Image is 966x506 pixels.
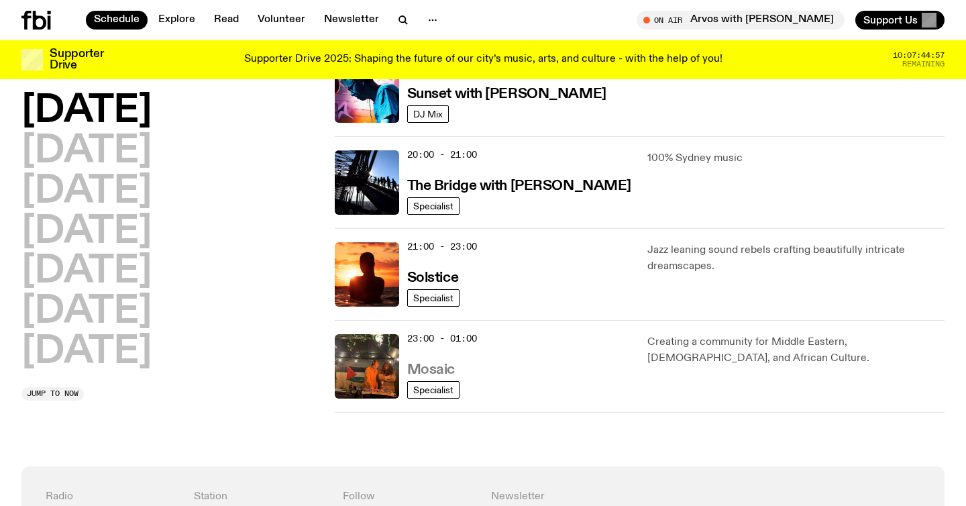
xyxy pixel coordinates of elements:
button: [DATE] [21,93,152,130]
h3: Supporter Drive [50,48,103,71]
h3: Sunset with [PERSON_NAME] [407,87,606,101]
button: [DATE] [21,293,152,331]
span: 20:00 - 21:00 [407,148,477,161]
a: Schedule [86,11,148,30]
span: 10:07:44:57 [893,52,945,59]
p: Creating a community for Middle Eastern, [DEMOGRAPHIC_DATA], and African Culture. [647,334,945,366]
a: Solstice [407,268,458,285]
h4: Radio [46,491,178,503]
a: DJ Mix [407,105,449,123]
a: Newsletter [316,11,387,30]
a: Mosaic [407,360,455,377]
img: Simon Caldwell stands side on, looking downwards. He has headphones on. Behind him is a brightly ... [335,58,399,123]
button: [DATE] [21,173,152,211]
h3: Solstice [407,271,458,285]
a: Read [206,11,247,30]
h3: The Bridge with [PERSON_NAME] [407,179,631,193]
span: Specialist [413,293,453,303]
span: DJ Mix [413,109,443,119]
a: Specialist [407,289,460,307]
a: Sunset with [PERSON_NAME] [407,85,606,101]
span: Specialist [413,385,453,395]
a: Explore [150,11,203,30]
button: Jump to now [21,387,84,401]
h4: Newsletter [491,491,772,503]
p: 100% Sydney music [647,150,945,166]
button: [DATE] [21,334,152,371]
button: On AirArvos with [PERSON_NAME] [637,11,845,30]
button: [DATE] [21,133,152,170]
button: [DATE] [21,213,152,251]
button: Support Us [855,11,945,30]
span: 23:00 - 01:00 [407,332,477,345]
h4: Follow [343,491,475,503]
span: Specialist [413,201,453,211]
h4: Station [194,491,326,503]
img: A girl standing in the ocean as waist level, staring into the rise of the sun. [335,242,399,307]
img: Tommy and Jono Playing at a fundraiser for Palestine [335,334,399,399]
a: Specialist [407,197,460,215]
a: Volunteer [250,11,313,30]
p: Jazz leaning sound rebels crafting beautifully intricate dreamscapes. [647,242,945,274]
a: Specialist [407,381,460,399]
span: Jump to now [27,390,78,397]
h3: Mosaic [407,363,455,377]
span: Support Us [863,14,918,26]
img: People climb Sydney's Harbour Bridge [335,150,399,215]
button: [DATE] [21,253,152,291]
span: Remaining [902,60,945,68]
p: Supporter Drive 2025: Shaping the future of our city’s music, arts, and culture - with the help o... [244,54,722,66]
span: 21:00 - 23:00 [407,240,477,253]
a: The Bridge with [PERSON_NAME] [407,176,631,193]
